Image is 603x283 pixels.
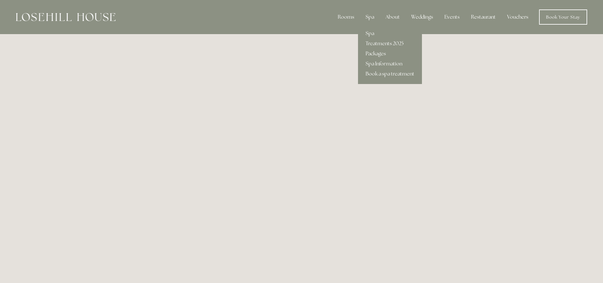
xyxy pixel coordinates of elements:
a: Spa Information [358,59,422,69]
div: About [380,11,405,23]
a: Book Your Stay [539,9,587,25]
div: Restaurant [466,11,501,23]
div: Spa [361,11,379,23]
a: Packages [358,49,422,59]
div: Events [439,11,465,23]
div: Rooms [333,11,359,23]
img: Losehill House [16,13,116,21]
a: Treatments 2025 [358,39,422,49]
a: Vouchers [502,11,533,23]
a: Spa [358,28,422,39]
div: Weddings [406,11,438,23]
a: Book a spa treatment [358,69,422,79]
